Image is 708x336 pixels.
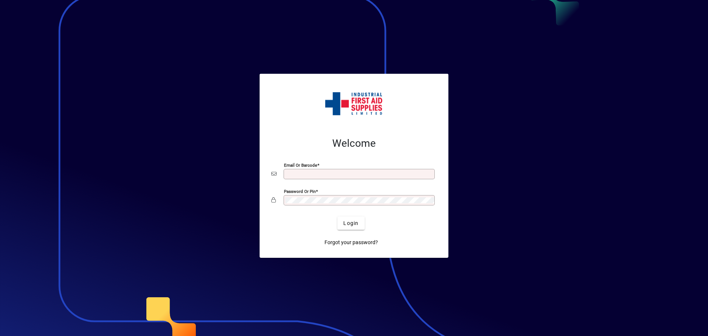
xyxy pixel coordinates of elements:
a: Forgot your password? [322,236,381,249]
span: Forgot your password? [324,239,378,246]
mat-label: Password or Pin [284,189,316,194]
span: Login [343,219,358,227]
mat-label: Email or Barcode [284,163,317,168]
button: Login [337,217,364,230]
h2: Welcome [271,137,437,150]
